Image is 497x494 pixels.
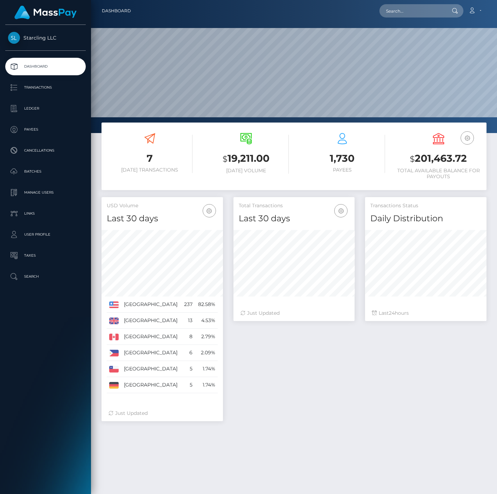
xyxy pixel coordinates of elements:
p: Cancellations [8,145,83,156]
p: Links [8,208,83,219]
h5: USD Volume [107,202,218,209]
td: 1.74% [195,361,218,377]
p: Transactions [8,82,83,93]
p: Payees [8,124,83,135]
td: 1.74% [195,377,218,393]
td: 8 [181,329,195,345]
h6: [DATE] Volume [203,168,289,174]
td: [GEOGRAPHIC_DATA] [121,329,181,345]
a: User Profile [5,226,86,243]
img: MassPay Logo [14,6,77,19]
h3: 7 [107,152,192,165]
p: Ledger [8,103,83,114]
h6: Total Available Balance for Payouts [395,168,481,180]
td: 6 [181,345,195,361]
a: Taxes [5,247,86,264]
td: [GEOGRAPHIC_DATA] [121,313,181,329]
td: 5 [181,377,195,393]
img: Starcling LLC [8,32,20,44]
a: Search [5,268,86,285]
input: Search... [379,4,445,18]
img: CL.png [109,366,119,372]
h5: Total Transactions [239,202,350,209]
h4: Daily Distribution [370,213,481,225]
td: 82.58% [195,297,218,313]
span: 24 [389,310,395,316]
td: 2.09% [195,345,218,361]
div: Last hours [372,309,479,317]
td: 2.79% [195,329,218,345]
h3: 1,730 [299,152,385,165]
div: Just Updated [108,410,216,417]
h3: 19,211.00 [203,152,289,166]
span: Starcling LLC [5,35,86,41]
a: Batches [5,163,86,180]
p: Taxes [8,250,83,261]
h4: Last 30 days [107,213,218,225]
a: Ledger [5,100,86,117]
a: Dashboard [102,4,131,18]
a: Manage Users [5,184,86,201]
td: [GEOGRAPHIC_DATA] [121,377,181,393]
td: [GEOGRAPHIC_DATA] [121,345,181,361]
small: $ [223,154,227,164]
small: $ [410,154,415,164]
h6: [DATE] Transactions [107,167,192,173]
img: DE.png [109,382,119,388]
td: 13 [181,313,195,329]
a: Links [5,205,86,222]
a: Payees [5,121,86,138]
div: Just Updated [240,309,348,317]
a: Dashboard [5,58,86,75]
p: Batches [8,166,83,177]
td: [GEOGRAPHIC_DATA] [121,361,181,377]
h6: Payees [299,167,385,173]
td: 5 [181,361,195,377]
img: CA.png [109,334,119,340]
td: 237 [181,297,195,313]
p: Search [8,271,83,282]
p: Dashboard [8,61,83,72]
a: Cancellations [5,142,86,159]
td: [GEOGRAPHIC_DATA] [121,297,181,313]
td: 4.53% [195,313,218,329]
h5: Transactions Status [370,202,481,209]
a: Transactions [5,79,86,96]
img: GB.png [109,318,119,324]
h3: 201,463.72 [395,152,481,166]
p: User Profile [8,229,83,240]
img: US.png [109,301,119,308]
h4: Last 30 days [239,213,350,225]
p: Manage Users [8,187,83,198]
img: PH.png [109,350,119,356]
